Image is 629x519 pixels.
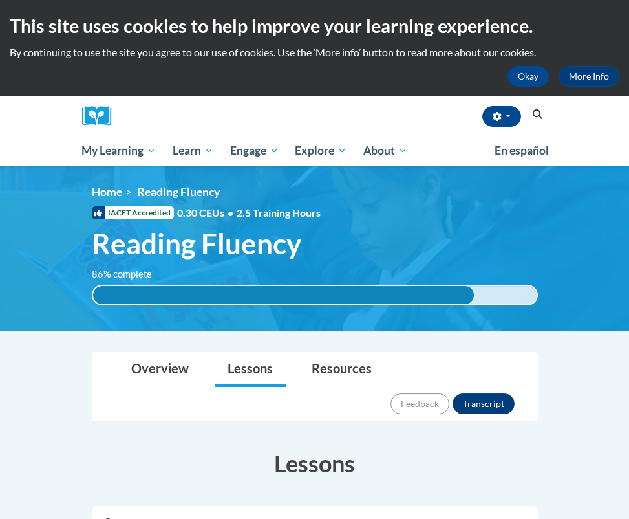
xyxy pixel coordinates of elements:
[177,206,237,220] span: 0.30 CEUs
[363,143,407,159] span: About
[10,13,619,39] h2: This site uses cookies to help improve your learning experience.
[237,206,321,219] span: 2.5 Training Hours
[137,185,220,199] span: Reading Fluency
[299,353,385,387] a: Resources
[82,106,121,126] img: Logo brand
[92,206,174,219] span: IACET Accredited
[92,226,301,261] span: Reading Fluency
[215,353,286,387] a: Lessons
[228,206,233,219] span: •
[81,143,156,159] span: My Learning
[10,45,619,60] p: By continuing to use the site you agree to our use of cookies. Use the ‘More info’ button to read...
[222,136,287,166] a: Engage
[74,136,165,166] a: My Learning
[295,143,346,159] span: Explore
[559,66,619,87] a: More Info
[528,107,547,122] button: Search
[482,106,521,127] button: Account Settings
[92,447,538,480] h3: Lessons
[486,137,557,164] a: En español
[72,136,557,166] div: Main menu
[92,267,166,282] label: 86% complete
[230,143,279,159] span: Engage
[286,136,355,166] a: Explore
[173,143,213,159] span: Learn
[82,106,121,126] a: Cox Campus
[118,353,202,387] a: Overview
[495,144,549,157] span: En español
[164,136,222,166] a: Learn
[390,393,449,414] button: Feedback
[453,393,515,414] button: Transcript
[92,185,122,199] a: Home
[355,136,416,166] a: About
[507,66,549,87] button: Okay
[93,286,474,304] div: 86% complete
